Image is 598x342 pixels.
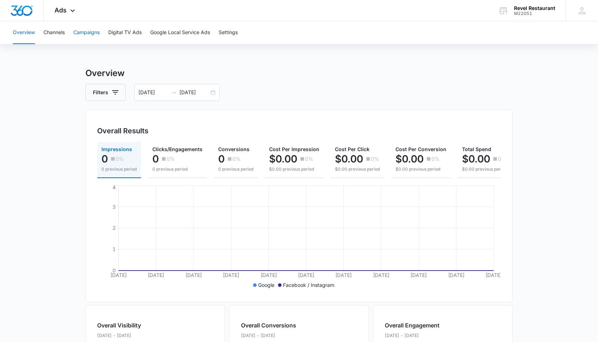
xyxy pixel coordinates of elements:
[241,332,296,339] p: [DATE] - [DATE]
[269,166,319,172] p: $0.00 previous period
[54,6,67,14] span: Ads
[108,21,142,44] button: Digital TV Ads
[148,272,164,278] tspan: [DATE]
[43,21,65,44] button: Channels
[335,146,369,152] span: Cost Per Click
[152,146,203,152] span: Clicks/Engagements
[395,146,446,152] span: Cost Per Conversion
[269,146,319,152] span: Cost Per Impression
[150,21,210,44] button: Google Local Service Ads
[335,153,363,165] p: $0.00
[152,166,203,172] p: 0 previous period
[171,90,177,95] span: swap-right
[110,272,127,278] tspan: [DATE]
[97,332,141,339] p: [DATE] - [DATE]
[101,166,137,172] p: 0 previous period
[305,156,313,161] p: 0%
[261,272,277,278] tspan: [DATE]
[335,166,380,172] p: $0.00 previous period
[101,146,132,152] span: Impressions
[514,5,555,11] div: account name
[462,146,491,152] span: Total Spend
[395,166,446,172] p: $0.00 previous period
[13,21,35,44] button: Overview
[462,153,490,165] p: $0.00
[335,272,352,278] tspan: [DATE]
[218,146,250,152] span: Conversions
[298,272,314,278] tspan: [DATE]
[385,321,440,330] h2: Overall Engagement
[218,153,225,165] p: 0
[448,272,465,278] tspan: [DATE]
[258,281,274,289] p: Google
[219,21,238,44] button: Settings
[498,156,506,161] p: 0%
[112,184,116,190] tspan: 4
[241,321,296,330] h2: Overall Conversions
[112,267,116,273] tspan: 0
[371,156,379,161] p: 0%
[112,204,116,210] tspan: 3
[431,156,440,161] p: 0%
[283,281,334,289] p: Facebook / Instagram
[85,84,126,101] button: Filters
[171,90,177,95] span: to
[462,166,507,172] p: $0.00 previous period
[152,153,159,165] p: 0
[486,272,502,278] tspan: [DATE]
[232,156,241,161] p: 0%
[167,156,175,161] p: 0%
[385,332,440,339] p: [DATE] - [DATE]
[410,272,427,278] tspan: [DATE]
[269,153,297,165] p: $0.00
[97,125,148,136] h3: Overall Results
[112,246,116,252] tspan: 1
[85,67,513,80] h3: Overview
[514,11,555,16] div: account id
[138,89,168,96] input: Start date
[97,321,141,330] h2: Overall Visibility
[179,89,209,96] input: End date
[185,272,202,278] tspan: [DATE]
[373,272,389,278] tspan: [DATE]
[73,21,100,44] button: Campaigns
[218,166,253,172] p: 0 previous period
[101,153,108,165] p: 0
[395,153,424,165] p: $0.00
[112,225,116,231] tspan: 2
[223,272,239,278] tspan: [DATE]
[116,156,124,161] p: 0%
